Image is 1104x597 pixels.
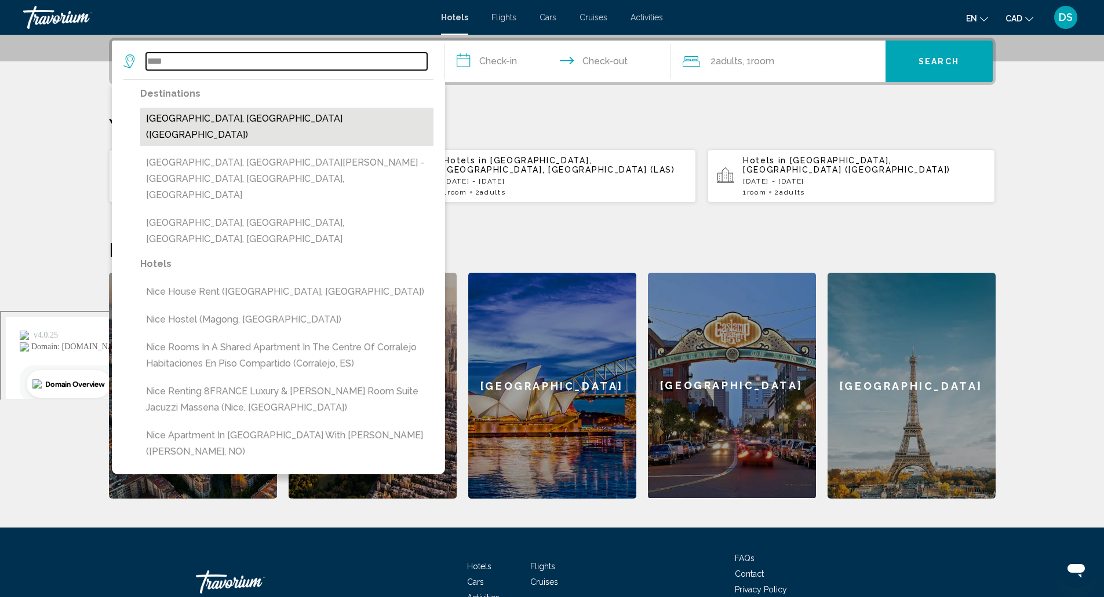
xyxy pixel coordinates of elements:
[580,13,607,22] a: Cruises
[1005,14,1022,23] span: CAD
[919,57,959,67] span: Search
[30,30,127,39] div: Domain: [DOMAIN_NAME]
[1051,5,1081,30] button: User Menu
[716,56,742,67] span: Adults
[648,273,816,498] div: [GEOGRAPHIC_DATA]
[32,19,57,28] div: v 4.0.25
[109,149,397,203] button: Hotels in [GEOGRAPHIC_DATA][PERSON_NAME], [GEOGRAPHIC_DATA], [GEOGRAPHIC_DATA] (PCM)[DATE] - [DAT...
[735,585,787,594] a: Privacy Policy
[140,212,433,250] button: [GEOGRAPHIC_DATA], [GEOGRAPHIC_DATA], [GEOGRAPHIC_DATA], [GEOGRAPHIC_DATA]
[886,41,993,82] button: Search
[140,108,433,146] button: [GEOGRAPHIC_DATA], [GEOGRAPHIC_DATA] ([GEOGRAPHIC_DATA])
[751,56,774,67] span: Room
[443,156,487,165] span: Hotels in
[1058,551,1095,588] iframe: Button to launch messaging window
[711,53,742,69] span: 2
[631,13,663,22] a: Activities
[966,14,977,23] span: en
[31,67,41,76] img: tab_domain_overview_orange.svg
[467,562,491,571] a: Hotels
[443,188,467,196] span: 1
[743,188,766,196] span: 1
[530,577,558,587] a: Cruises
[109,238,996,261] h2: Featured Destinations
[128,68,195,76] div: Keywords by Traffic
[109,114,996,137] p: Your Recent Searches
[23,6,429,29] a: Travorium
[140,336,433,375] button: Nice rooms in a shared apartment in the centre of Corralejo Habitaciones en piso compartido (Corr...
[743,156,786,165] span: Hotels in
[112,41,993,82] div: Search widget
[475,188,506,196] span: 2
[1005,10,1033,27] button: Change currency
[743,177,986,185] p: [DATE] - [DATE]
[743,156,950,174] span: [GEOGRAPHIC_DATA], [GEOGRAPHIC_DATA] ([GEOGRAPHIC_DATA])
[140,256,433,272] p: Hotels
[491,13,516,22] a: Flights
[140,309,433,331] button: Nice Hostel (Magong, [GEOGRAPHIC_DATA])
[140,86,433,102] p: Destinations
[19,19,28,28] img: logo_orange.svg
[140,424,433,463] button: Nice Apartment In [GEOGRAPHIC_DATA] With [PERSON_NAME] ([PERSON_NAME], NO)
[742,53,774,69] span: , 1
[140,380,433,419] button: Nice Renting 8FRANCE Luxury & [PERSON_NAME] Room Suite Jacuzzi Massena (Nice, [GEOGRAPHIC_DATA])
[443,177,687,185] p: [DATE] - [DATE]
[445,41,671,82] button: Check in and out dates
[779,188,805,196] span: Adults
[747,188,767,196] span: Room
[480,188,505,196] span: Adults
[468,273,636,499] a: [GEOGRAPHIC_DATA]
[140,281,433,303] button: Nice House Rent ([GEOGRAPHIC_DATA], [GEOGRAPHIC_DATA])
[735,554,755,563] a: FAQs
[447,188,467,196] span: Room
[828,273,996,499] a: [GEOGRAPHIC_DATA]
[648,273,816,499] a: [GEOGRAPHIC_DATA]
[540,13,556,22] a: Cars
[19,30,28,39] img: website_grey.svg
[115,67,125,76] img: tab_keywords_by_traffic_grey.svg
[530,562,555,571] a: Flights
[774,188,805,196] span: 2
[441,13,468,22] a: Hotels
[1059,12,1073,23] span: DS
[44,68,104,76] div: Domain Overview
[735,569,764,578] a: Contact
[443,156,675,174] span: [GEOGRAPHIC_DATA], [GEOGRAPHIC_DATA], [GEOGRAPHIC_DATA] (LAS)
[140,152,433,206] button: [GEOGRAPHIC_DATA], [GEOGRAPHIC_DATA][PERSON_NAME] - [GEOGRAPHIC_DATA], [GEOGRAPHIC_DATA], [GEOGRA...
[467,577,484,587] a: Cars
[408,149,696,203] button: Hotels in [GEOGRAPHIC_DATA], [GEOGRAPHIC_DATA], [GEOGRAPHIC_DATA] (LAS)[DATE] - [DATE]1Room2Adults
[708,149,996,203] button: Hotels in [GEOGRAPHIC_DATA], [GEOGRAPHIC_DATA] ([GEOGRAPHIC_DATA])[DATE] - [DATE]1Room2Adults
[109,273,277,499] a: [GEOGRAPHIC_DATA]
[966,10,988,27] button: Change language
[671,41,886,82] button: Travelers: 2 adults, 0 children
